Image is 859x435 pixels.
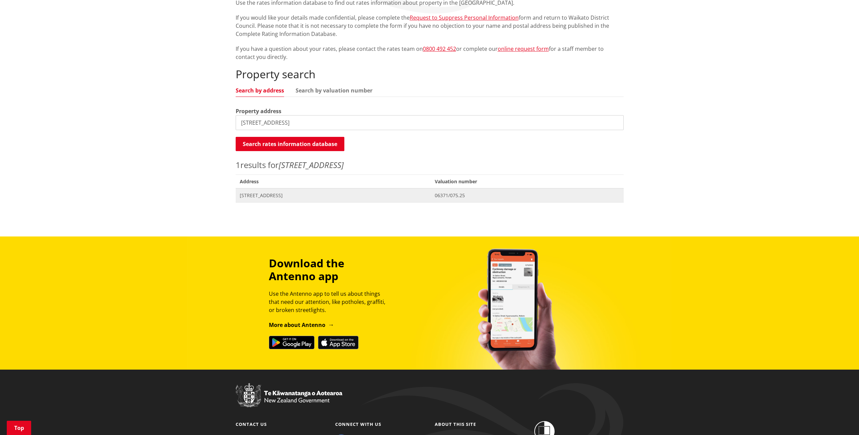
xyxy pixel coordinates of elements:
span: Address [236,174,431,188]
input: e.g. Duke Street NGARUAWAHIA [236,115,624,130]
a: More about Antenno [269,321,334,329]
img: Download on the App Store [318,336,359,349]
a: Contact us [236,421,267,427]
a: New Zealand Government [236,398,342,405]
p: If you have a question about your rates, please contact the rates team on or complete our for a s... [236,45,624,61]
p: results for [236,159,624,171]
img: Get it on Google Play [269,336,315,349]
a: About this site [435,421,476,427]
a: Connect with us [335,421,381,427]
button: Search rates information database [236,137,344,151]
span: 1 [236,159,240,170]
span: Valuation number [431,174,623,188]
h3: Download the Antenno app [269,257,391,283]
label: Property address [236,107,281,115]
img: New Zealand Government [236,383,342,408]
iframe: Messenger Launcher [828,407,852,431]
em: [STREET_ADDRESS] [279,159,344,170]
p: If you would like your details made confidential, please complete the form and return to Waikato ... [236,14,624,38]
a: Top [7,421,31,435]
a: Request to Suppress Personal Information [410,14,519,21]
a: online request form [498,45,549,53]
span: [STREET_ADDRESS] [240,192,427,199]
a: [STREET_ADDRESS] 06371/075.25 [236,188,624,202]
a: Search by valuation number [296,88,372,93]
p: Use the Antenno app to tell us about things that need our attention, like potholes, graffiti, or ... [269,290,391,314]
a: Search by address [236,88,284,93]
h2: Property search [236,68,624,81]
span: 06371/075.25 [435,192,619,199]
a: 0800 492 452 [423,45,456,53]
